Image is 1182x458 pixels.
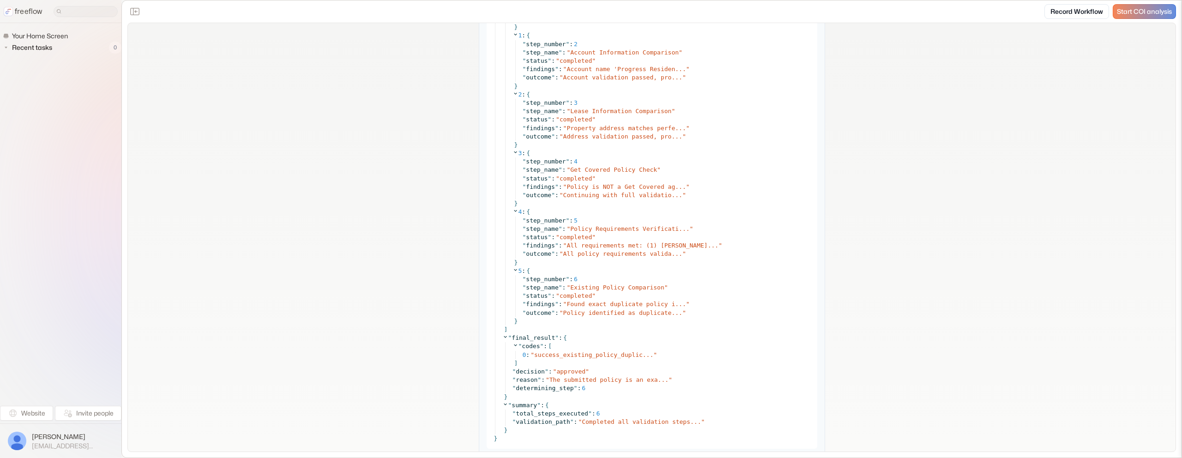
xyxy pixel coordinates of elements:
[551,309,555,316] span: "
[494,435,498,442] span: }
[555,74,559,81] span: :
[523,351,526,358] span: 0
[566,217,569,224] span: "
[526,225,558,232] span: step_name
[718,242,722,249] span: "
[545,368,549,375] span: "
[566,158,569,165] span: "
[570,166,657,173] span: Get Covered Policy Check
[15,6,42,17] p: freeflow
[559,166,562,173] span: "
[1044,4,1109,19] a: Record Workflow
[526,309,551,316] span: outcome
[514,360,518,367] span: ]
[513,418,516,425] span: "
[570,418,574,425] span: "
[526,234,548,241] span: status
[582,418,701,425] span: Completed all validation steps...
[555,125,559,132] span: "
[585,368,589,375] span: "
[523,284,526,291] span: "
[559,125,562,132] span: :
[686,301,690,307] span: "
[682,133,686,140] span: "
[513,376,516,383] span: "
[570,284,664,291] span: Existing Policy Comparison
[523,74,526,81] span: "
[526,276,566,283] span: step_number
[514,24,518,30] span: }
[523,292,526,299] span: "
[562,284,566,291] span: :
[559,334,562,342] span: :
[556,368,585,375] span: approved
[551,74,555,81] span: "
[526,74,551,81] span: outcome
[541,376,545,383] span: :
[560,234,592,241] span: completed
[526,99,566,106] span: step_number
[32,432,114,441] span: [PERSON_NAME]
[559,242,562,249] span: :
[516,385,573,392] span: determining_step
[8,432,26,450] img: profile
[519,267,522,274] span: 5
[563,192,682,199] span: Continuing with full validatio...
[523,217,526,224] span: "
[519,32,522,39] span: 1
[567,125,686,132] span: Property address matches perfe...
[560,133,563,140] span: "
[664,284,668,291] span: "
[549,376,669,383] span: The submitted policy is an exa...
[551,250,555,257] span: "
[1113,4,1176,19] a: Start COI analysis
[526,301,555,307] span: findings
[526,90,530,99] span: {
[508,334,512,341] span: "
[559,66,562,72] span: :
[4,6,42,17] a: freeflow
[574,217,578,224] span: 5
[559,284,562,291] span: "
[592,57,596,64] span: "
[523,250,526,257] span: "
[592,234,596,241] span: "
[523,57,526,64] span: "
[555,183,559,190] span: "
[523,309,526,316] span: "
[551,292,555,299] span: :
[555,242,559,249] span: "
[567,66,686,72] span: Account name 'Progress Residen...
[563,183,567,190] span: "
[560,74,563,81] span: "
[10,31,71,41] span: Your Home Screen
[523,99,526,106] span: "
[569,276,573,283] span: :
[551,192,555,199] span: "
[556,292,560,299] span: "
[592,175,596,182] span: "
[526,57,548,64] span: status
[559,49,562,56] span: "
[567,284,570,291] span: "
[560,57,592,64] span: completed
[523,158,526,165] span: "
[523,301,526,307] span: "
[526,41,566,48] span: step_number
[562,49,566,56] span: :
[551,234,555,241] span: :
[653,351,657,358] span: "
[513,410,516,417] span: "
[514,200,518,207] span: }
[1117,8,1172,16] span: Start COI analysis
[563,66,567,72] span: "
[512,334,555,341] span: final_result
[526,284,558,291] span: step_name
[526,31,530,40] span: {
[55,406,121,421] button: Invite people
[560,309,563,316] span: "
[566,276,569,283] span: "
[562,108,566,114] span: :
[592,292,596,299] span: "
[574,418,578,425] span: :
